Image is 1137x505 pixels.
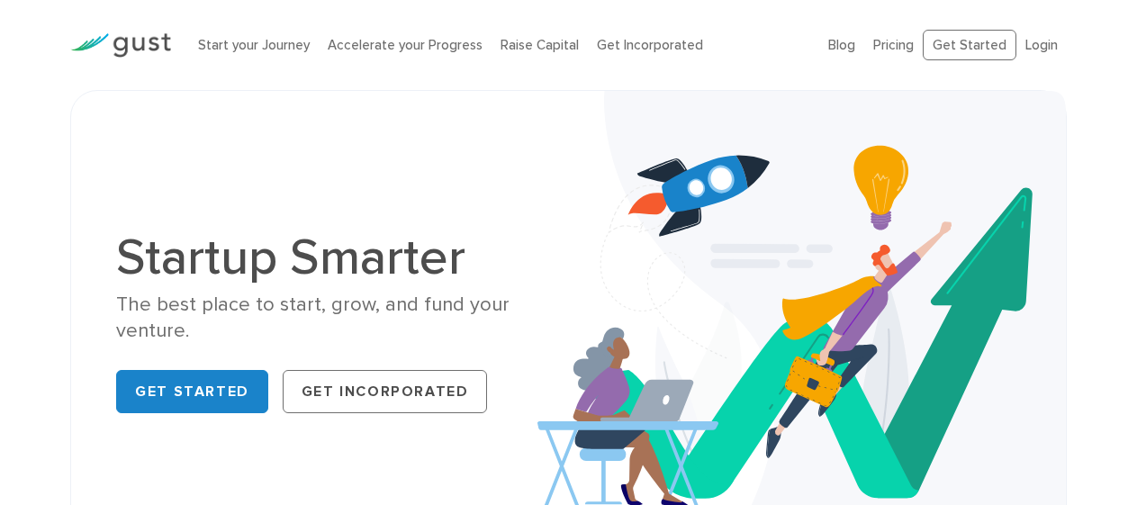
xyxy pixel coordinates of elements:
[116,370,268,413] a: Get Started
[328,37,483,53] a: Accelerate your Progress
[873,37,914,53] a: Pricing
[923,30,1016,61] a: Get Started
[1025,37,1058,53] a: Login
[501,37,579,53] a: Raise Capital
[116,232,555,283] h1: Startup Smarter
[597,37,703,53] a: Get Incorporated
[198,37,310,53] a: Start your Journey
[283,370,488,413] a: Get Incorporated
[70,33,171,58] img: Gust Logo
[828,37,855,53] a: Blog
[116,292,555,345] div: The best place to start, grow, and fund your venture.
